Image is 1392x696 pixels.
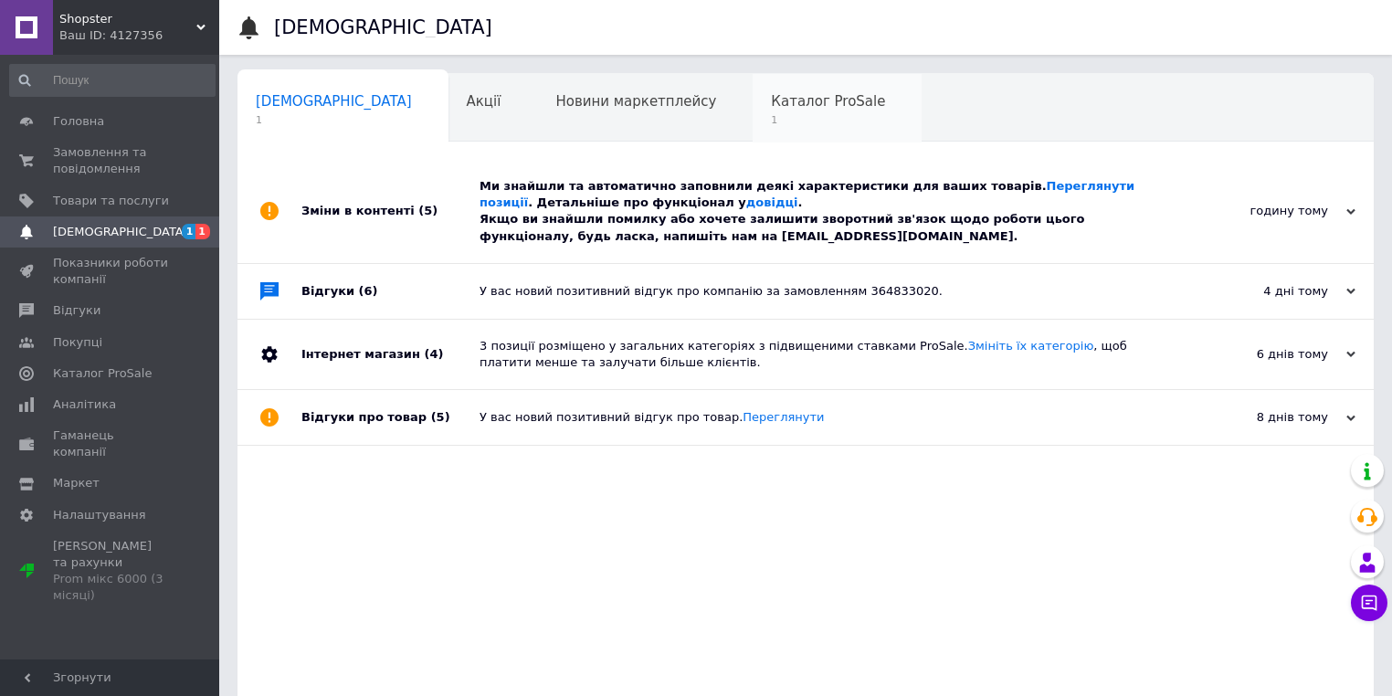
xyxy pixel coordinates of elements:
span: Відгуки [53,302,100,319]
span: Аналітика [53,396,116,413]
span: Показники роботи компанії [53,255,169,288]
span: (5) [418,204,438,217]
a: Змініть їх категорію [968,339,1094,353]
div: 6 днів тому [1173,346,1355,363]
span: (6) [359,284,378,298]
span: Покупці [53,334,102,351]
div: 4 дні тому [1173,283,1355,300]
span: [DEMOGRAPHIC_DATA] [53,224,188,240]
span: Гаманець компанії [53,427,169,460]
div: Ваш ID: 4127356 [59,27,219,44]
span: Маркет [53,475,100,491]
div: Зміни в контенті [301,160,480,263]
span: Головна [53,113,104,130]
div: Інтернет магазин [301,320,480,389]
a: довідці [746,195,798,209]
span: 1 [195,224,210,239]
div: 8 днів тому [1173,409,1355,426]
div: Відгуки про товар [301,390,480,445]
h1: [DEMOGRAPHIC_DATA] [274,16,492,38]
div: Prom мікс 6000 (3 місяці) [53,571,169,604]
span: [DEMOGRAPHIC_DATA] [256,93,412,110]
span: Shopster [59,11,196,27]
span: 1 [256,113,412,127]
span: Акції [467,93,501,110]
span: Товари та послуги [53,193,169,209]
a: Переглянути [743,410,824,424]
input: Пошук [9,64,216,97]
div: Ми знайшли та автоматично заповнили деякі характеристики для ваших товарів. . Детальніше про функ... [480,178,1173,245]
div: Відгуки [301,264,480,319]
span: (4) [424,347,443,361]
span: Каталог ProSale [771,93,885,110]
div: У вас новий позитивний відгук про компанію за замовленням 364833020. [480,283,1173,300]
span: Налаштування [53,507,146,523]
span: Новини маркетплейсу [555,93,716,110]
span: 1 [771,113,885,127]
span: 1 [182,224,196,239]
div: годину тому [1173,203,1355,219]
span: Каталог ProSale [53,365,152,382]
div: У вас новий позитивний відгук про товар. [480,409,1173,426]
div: 3 позиції розміщено у загальних категоріях з підвищеними ставками ProSale. , щоб платити менше та... [480,338,1173,371]
span: (5) [431,410,450,424]
span: [PERSON_NAME] та рахунки [53,538,169,605]
span: Замовлення та повідомлення [53,144,169,177]
button: Чат з покупцем [1351,585,1387,621]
